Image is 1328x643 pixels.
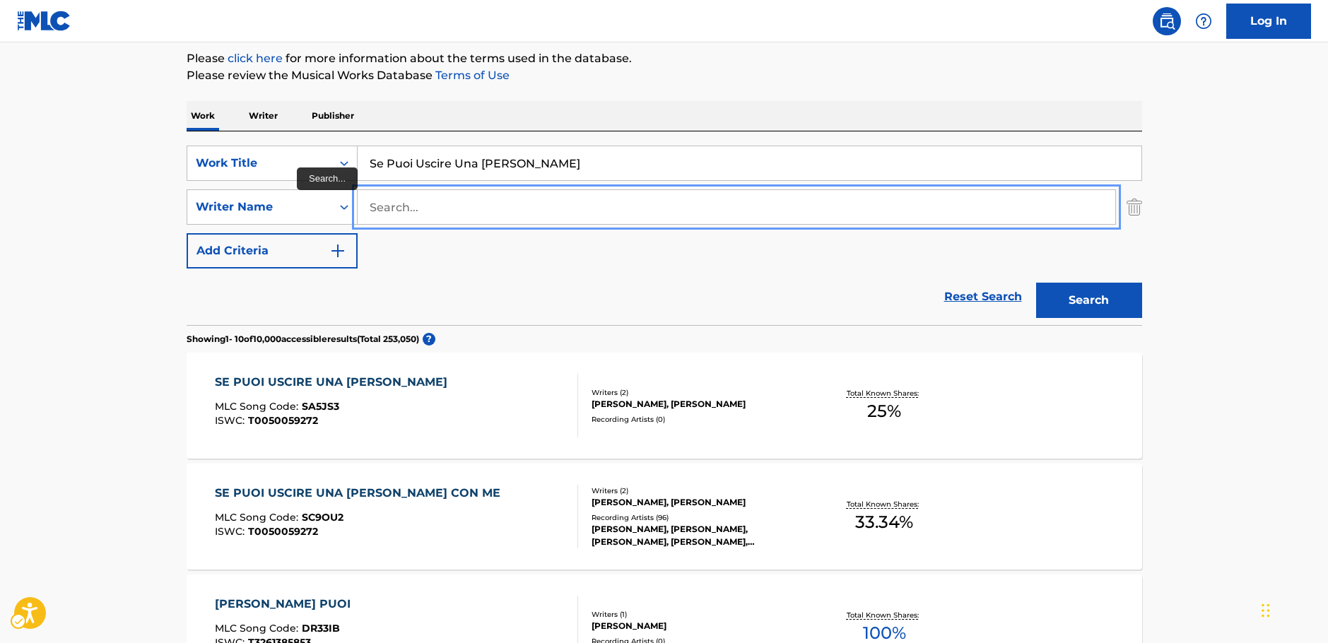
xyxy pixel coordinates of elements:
[187,146,1142,325] form: Search Form
[433,69,510,82] a: Terms of Use
[592,485,805,496] div: Writers ( 2 )
[215,622,302,635] span: MLC Song Code :
[1226,4,1311,39] a: Log In
[592,496,805,509] div: [PERSON_NAME], [PERSON_NAME]
[847,610,922,620] p: Total Known Shares:
[307,101,358,131] p: Publisher
[196,199,323,216] div: Writer Name
[187,464,1142,570] a: SE PUOI USCIRE UNA [PERSON_NAME] CON MEMLC Song Code:SC9OU2ISWC:T0050059272Writers (2)[PERSON_NAM...
[1158,13,1175,30] img: search
[215,596,358,613] div: [PERSON_NAME] PUOI
[187,233,358,269] button: Add Criteria
[228,52,283,65] a: click here
[358,146,1141,180] input: Search...
[248,525,318,538] span: T0050059272
[245,101,282,131] p: Writer
[215,374,454,391] div: SE PUOI USCIRE UNA [PERSON_NAME]
[592,609,805,620] div: Writers ( 1 )
[592,523,805,548] div: [PERSON_NAME], [PERSON_NAME], [PERSON_NAME], [PERSON_NAME], [PERSON_NAME]
[867,399,901,424] span: 25 %
[187,50,1142,67] p: Please for more information about the terms used in the database.
[847,499,922,509] p: Total Known Shares:
[855,509,913,535] span: 33.34 %
[302,511,343,524] span: SC9OU2
[1127,189,1142,225] img: Delete Criterion
[847,388,922,399] p: Total Known Shares:
[17,11,71,31] img: MLC Logo
[423,333,435,346] span: ?
[187,333,419,346] p: Showing 1 - 10 of 10,000 accessible results (Total 253,050 )
[1036,283,1142,318] button: Search
[1257,575,1328,643] iframe: Hubspot Iframe
[1257,575,1328,643] div: Chat Widget
[592,398,805,411] div: [PERSON_NAME], [PERSON_NAME]
[215,485,507,502] div: SE PUOI USCIRE UNA [PERSON_NAME] CON ME
[187,67,1142,84] p: Please review the Musical Works Database
[592,512,805,523] div: Recording Artists ( 96 )
[196,155,323,172] div: Work Title
[215,525,248,538] span: ISWC :
[215,400,302,413] span: MLC Song Code :
[1262,589,1270,632] div: Drag
[302,622,340,635] span: DR33IB
[592,414,805,425] div: Recording Artists ( 0 )
[329,242,346,259] img: 9d2ae6d4665cec9f34b9.svg
[592,387,805,398] div: Writers ( 2 )
[187,353,1142,459] a: SE PUOI USCIRE UNA [PERSON_NAME]MLC Song Code:SA5JS3ISWC:T0050059272Writers (2)[PERSON_NAME], [PE...
[187,101,219,131] p: Work
[215,414,248,427] span: ISWC :
[302,400,339,413] span: SA5JS3
[1195,13,1212,30] img: help
[215,511,302,524] span: MLC Song Code :
[592,620,805,632] div: [PERSON_NAME]
[937,281,1029,312] a: Reset Search
[358,190,1115,224] input: Search...
[248,414,318,427] span: T0050059272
